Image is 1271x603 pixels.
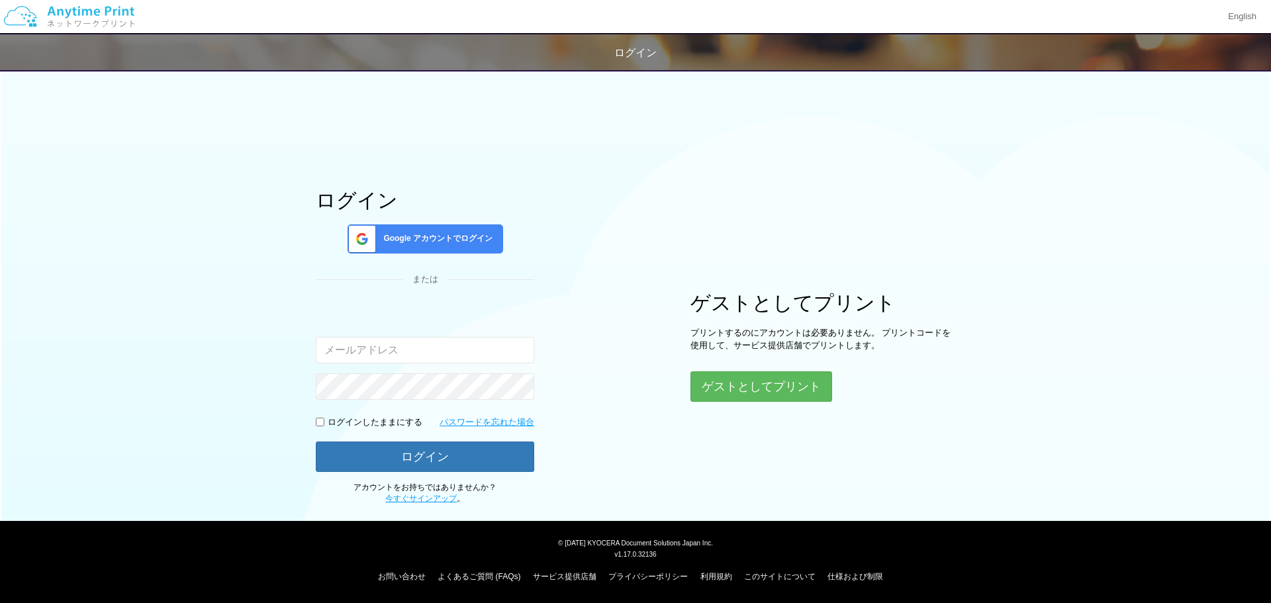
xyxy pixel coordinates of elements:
span: © [DATE] KYOCERA Document Solutions Japan Inc. [558,538,713,547]
a: サービス提供店舗 [533,572,596,581]
a: プライバシーポリシー [608,572,688,581]
span: 。 [385,494,465,503]
h1: ゲストとしてプリント [690,292,955,314]
p: ログインしたままにする [328,416,422,429]
span: v1.17.0.32136 [614,550,656,558]
a: このサイトについて [744,572,816,581]
p: プリントするのにアカウントは必要ありません。 プリントコードを使用して、サービス提供店舗でプリントします。 [690,327,955,351]
a: パスワードを忘れた場合 [440,416,534,429]
a: お問い合わせ [378,572,426,581]
h1: ログイン [316,189,534,211]
span: Google アカウントでログイン [378,233,493,244]
a: 利用規約 [700,572,732,581]
a: 仕様および制限 [827,572,883,581]
span: ログイン [614,47,657,58]
a: よくあるご質問 (FAQs) [438,572,520,581]
a: 今すぐサインアップ [385,494,457,503]
p: アカウントをお持ちではありませんか？ [316,482,534,504]
div: または [316,273,534,286]
button: ゲストとしてプリント [690,371,832,402]
input: メールアドレス [316,337,534,363]
button: ログイン [316,441,534,472]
